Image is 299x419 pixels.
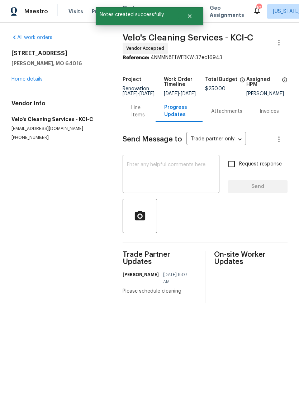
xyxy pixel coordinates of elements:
span: On-site Worker Updates [214,251,288,265]
h5: Work Order Timeline [164,77,205,87]
span: $250.00 [205,86,226,91]
span: [DATE] [181,91,196,96]
b: Reference: [123,55,149,60]
h6: [PERSON_NAME] [123,271,159,278]
h5: Assigned HPM [246,77,280,87]
span: - [123,91,155,96]
span: - [164,91,196,96]
div: Progress Updates [164,104,194,118]
span: [DATE] [164,91,179,96]
p: [PHONE_NUMBER] [11,135,105,141]
h5: Total Budget [205,77,237,82]
div: Please schedule cleaning [123,288,196,295]
span: Projects [92,8,114,15]
a: All work orders [11,35,52,40]
div: [PERSON_NAME] [246,91,288,96]
button: Close [178,9,201,23]
div: 10 [256,4,261,11]
h4: Vendor Info [11,100,105,107]
a: Home details [11,77,43,82]
span: [DATE] [139,91,155,96]
span: Vendor Accepted [126,45,167,52]
span: [DATE] 8:07 AM [163,271,192,285]
div: Line Items [131,104,147,119]
span: Renovation [123,86,155,96]
h5: Project [123,77,141,82]
span: Request response [239,160,282,168]
h5: [PERSON_NAME], MO 64016 [11,60,105,67]
span: Visits [68,8,83,15]
span: Send Message to [123,136,182,143]
span: Geo Assignments [210,4,244,19]
span: The total cost of line items that have been proposed by Opendoor. This sum includes line items th... [239,77,245,86]
div: Invoices [260,108,279,115]
span: Velo's Cleaning Services - KCI-C [123,33,253,42]
span: Trade Partner Updates [123,251,196,265]
span: Maestro [24,8,48,15]
span: The hpm assigned to this work order. [282,77,288,91]
span: Notes created successfully. [96,7,178,22]
span: [DATE] [123,91,138,96]
p: [EMAIL_ADDRESS][DOMAIN_NAME] [11,126,105,132]
span: Work Orders [123,4,141,19]
div: Trade partner only [186,134,246,145]
h2: [STREET_ADDRESS] [11,50,105,57]
div: 4NMMN8F1WERKW-37ec16943 [123,54,288,61]
div: Attachments [211,108,242,115]
h5: Velo's Cleaning Services - KCI-C [11,116,105,123]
